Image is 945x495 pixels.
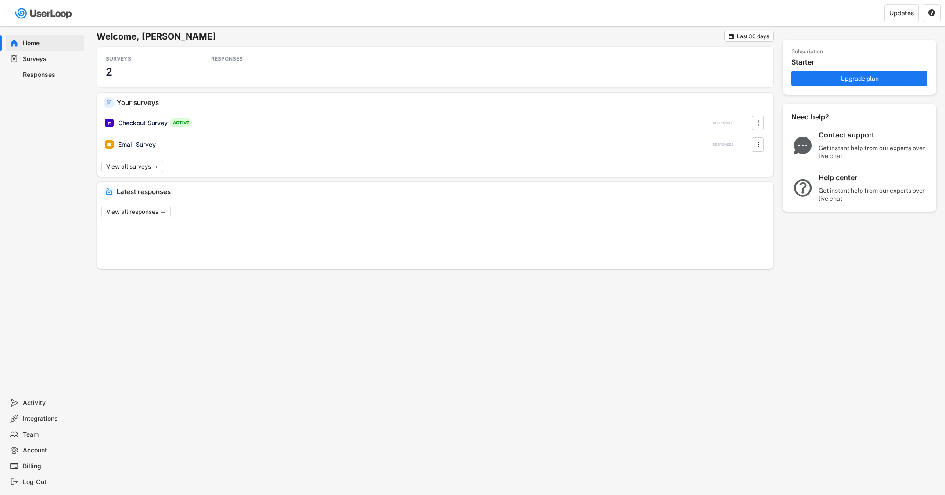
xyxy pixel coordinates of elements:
h6: Welcome, [PERSON_NAME] [97,31,724,42]
div: Starter [791,58,932,67]
div: RESPONSES [713,142,733,147]
div: Email Survey [118,140,156,149]
div: Updates [889,10,914,16]
div: Team [23,430,81,439]
div: Your surveys [117,99,767,106]
div: Checkout Survey [118,119,168,127]
button:  [728,33,735,40]
div: SURVEYS [106,55,185,62]
text:  [729,33,734,40]
div: Account [23,446,81,455]
div: Surveys [23,55,81,63]
h3: 2 [106,65,112,79]
div: RESPONSES [211,55,290,62]
button:  [754,138,762,151]
div: Get instant help from our experts over live chat [819,187,928,202]
div: Log Out [23,478,81,486]
div: Need help? [791,112,853,122]
button: View all responses → [101,206,171,217]
div: Last 30 days [737,34,769,39]
div: Activity [23,399,81,407]
img: QuestionMarkInverseMajor.svg [791,179,814,197]
div: Home [23,39,81,47]
div: Contact support [819,130,928,140]
div: RESPONSES [713,121,733,126]
button: View all surveys → [101,161,163,172]
img: ChatMajor.svg [791,137,814,154]
img: userloop-logo-01.svg [13,4,75,22]
img: IncomingMajor.svg [106,188,112,195]
button:  [928,9,936,17]
button: Upgrade plan [791,71,927,86]
text:  [757,140,759,149]
div: Integrations [23,415,81,423]
button:  [754,116,762,130]
div: Get instant help from our experts over live chat [819,144,928,160]
div: ACTIVE [170,118,192,127]
text:  [928,9,935,17]
div: Subscription [791,48,823,55]
text:  [757,118,759,127]
div: Billing [23,462,81,470]
div: Help center [819,173,928,182]
div: Responses [23,71,81,79]
div: Latest responses [117,188,767,195]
